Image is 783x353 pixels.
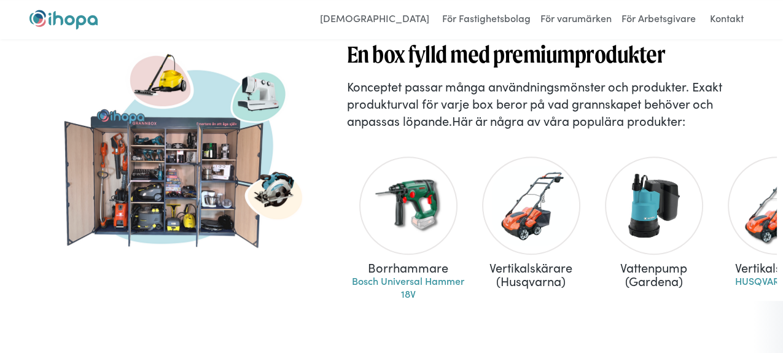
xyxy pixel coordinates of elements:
a: home [29,10,98,29]
p: Konceptet passar många användningsmönster och produkter. Exakt produkturval för varje box beror p... [347,77,777,129]
img: ihopa logo [29,10,98,29]
h3: En box fylld med premiumprodukter [347,39,777,70]
a: Bosch Universal Hammer 18V [352,274,464,301]
a: Kontakt [703,10,751,29]
div: Vattenpump (Gardena) [593,261,715,287]
a: [DEMOGRAPHIC_DATA] [314,10,435,29]
a: För varumärken [537,10,615,29]
a: För Arbetsgivare [618,10,699,29]
a: För Fastighetsbolag [439,10,534,29]
div: Vertikalskärare (Husqvarna) [470,261,593,287]
div: Borrhammare [347,261,470,274]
